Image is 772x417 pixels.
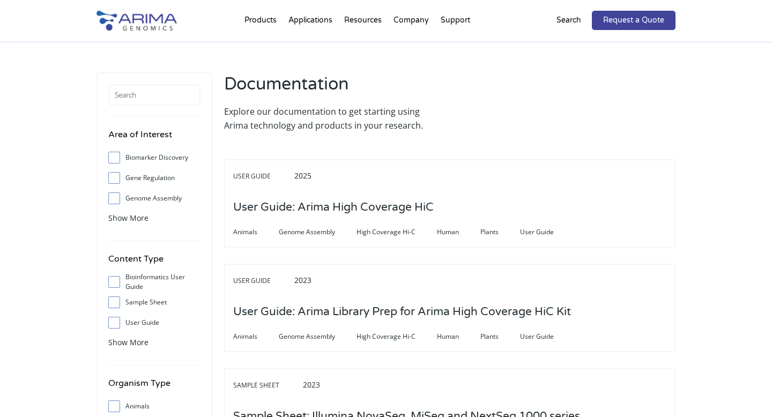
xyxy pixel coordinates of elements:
span: Genome Assembly [279,330,357,343]
span: 2025 [294,170,311,181]
h2: Documentation [224,72,444,105]
span: Human [437,330,480,343]
a: Request a Quote [592,11,675,30]
a: User Guide: Arima Library Prep for Arima High Coverage HiC Kit [233,306,571,318]
h4: Content Type [108,252,201,274]
span: User Guide [233,170,292,183]
label: Biomarker Discovery [108,150,201,166]
span: High Coverage Hi-C [357,330,437,343]
span: Show More [108,337,149,347]
label: Bioinformatics User Guide [108,274,201,290]
span: Plants [480,226,520,239]
span: Animals [233,226,279,239]
label: Animals [108,398,201,414]
span: Sample Sheet [233,379,301,392]
p: Explore our documentation to get starting using Arima technology and products in your research. [224,105,444,132]
span: Plants [480,330,520,343]
h3: User Guide: Arima High Coverage HiC [233,191,434,224]
h3: User Guide: Arima Library Prep for Arima High Coverage HiC Kit [233,295,571,329]
span: 2023 [294,275,311,285]
h4: Area of Interest [108,128,201,150]
label: Sample Sheet [108,294,201,310]
span: 2023 [303,379,320,390]
span: User Guide [520,226,575,239]
label: Genome Assembly [108,190,201,206]
p: Search [556,13,581,27]
span: High Coverage Hi-C [357,226,437,239]
img: Arima-Genomics-logo [96,11,177,31]
span: Show More [108,213,149,223]
label: Gene Regulation [108,170,201,186]
span: Genome Assembly [279,226,357,239]
input: Search [108,84,201,106]
span: User Guide [233,274,292,287]
h4: Organism Type [108,376,201,398]
label: User Guide [108,315,201,331]
span: Human [437,226,480,239]
span: User Guide [520,330,575,343]
span: Animals [233,330,279,343]
a: User Guide: Arima High Coverage HiC [233,202,434,213]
